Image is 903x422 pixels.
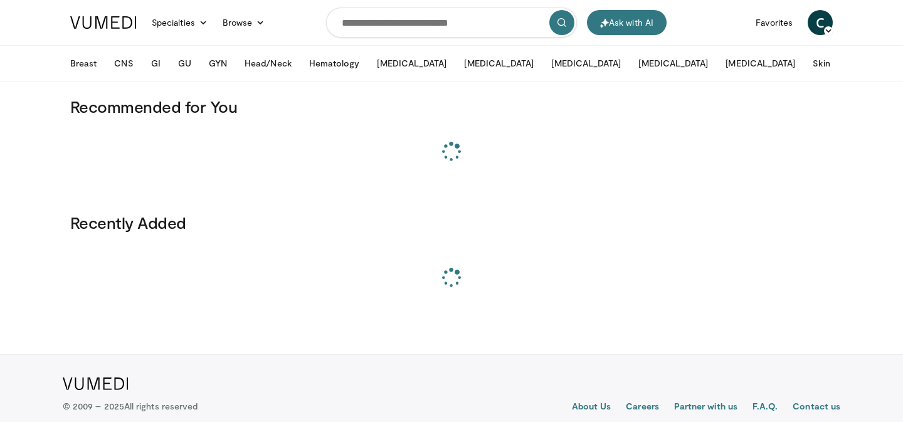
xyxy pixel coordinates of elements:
h3: Recommended for You [70,97,833,117]
button: [MEDICAL_DATA] [369,51,454,76]
button: [MEDICAL_DATA] [457,51,541,76]
button: GU [171,51,199,76]
button: [MEDICAL_DATA] [718,51,803,76]
input: Search topics, interventions [326,8,577,38]
span: All rights reserved [124,401,198,411]
button: Hematology [302,51,367,76]
a: Careers [626,400,659,415]
button: GI [144,51,168,76]
button: CNS [107,51,140,76]
img: VuMedi Logo [63,377,129,390]
a: Favorites [748,10,800,35]
a: Specialties [144,10,215,35]
button: Breast [63,51,104,76]
a: Browse [215,10,273,35]
button: Head/Neck [237,51,299,76]
a: Partner with us [674,400,737,415]
button: Ask with AI [587,10,667,35]
a: C [808,10,833,35]
a: Contact us [793,400,840,415]
button: [MEDICAL_DATA] [544,51,628,76]
button: GYN [201,51,235,76]
p: © 2009 – 2025 [63,400,198,413]
a: About Us [572,400,611,415]
img: VuMedi Logo [70,16,137,29]
a: F.A.Q. [752,400,778,415]
button: [MEDICAL_DATA] [631,51,716,76]
button: Skin [805,51,837,76]
h3: Recently Added [70,213,833,233]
